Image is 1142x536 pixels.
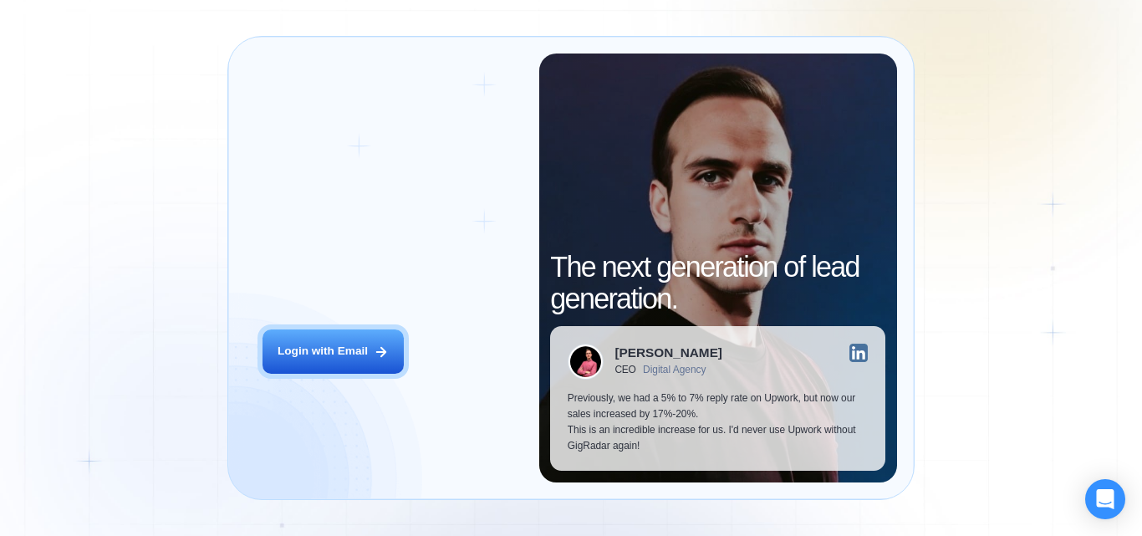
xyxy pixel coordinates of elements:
button: Login with Email [263,329,404,374]
div: Digital Agency [643,365,706,376]
div: Login with Email [278,344,368,360]
div: [PERSON_NAME] [614,346,722,359]
div: Open Intercom Messenger [1085,479,1125,519]
div: CEO [614,365,635,376]
h2: The next generation of lead generation. [550,252,885,314]
p: Previously, we had a 5% to 7% reply rate on Upwork, but now our sales increased by 17%-20%. This ... [568,391,869,453]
